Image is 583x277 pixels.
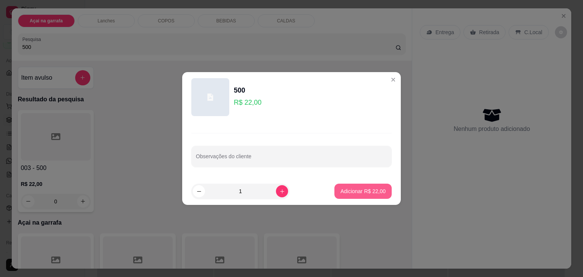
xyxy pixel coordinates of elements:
input: Observações do cliente [196,156,387,163]
p: R$ 22,00 [234,97,262,108]
p: Adicionar R$ 22,00 [340,187,386,195]
button: increase-product-quantity [276,185,288,197]
div: 500 [234,85,262,96]
button: decrease-product-quantity [193,185,205,197]
button: Adicionar R$ 22,00 [334,184,392,199]
button: Close [387,74,399,86]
